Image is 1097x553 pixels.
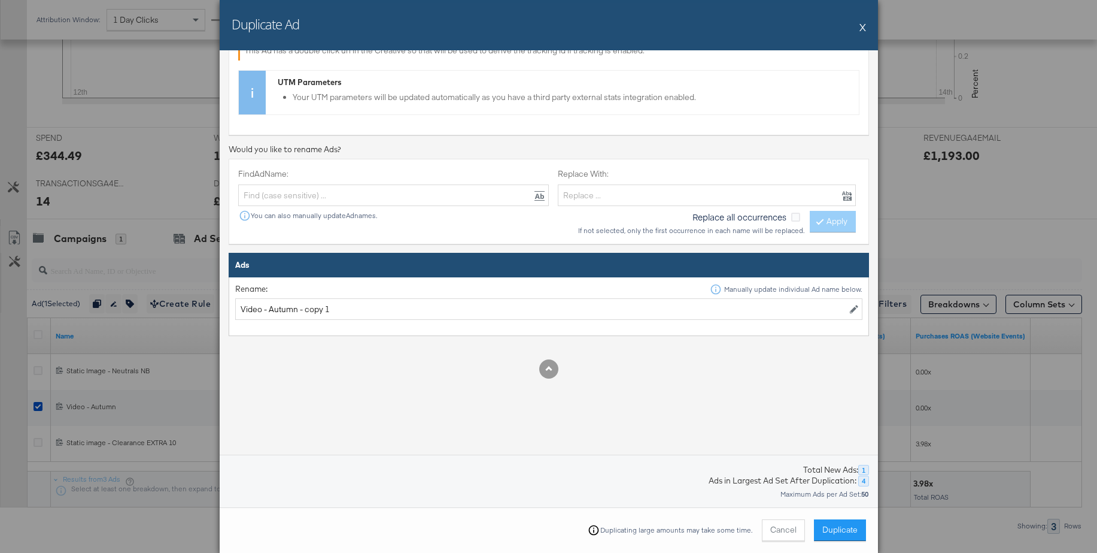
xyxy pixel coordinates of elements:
div: Rename: [235,283,268,295]
span: Replace all occurrences [692,211,786,223]
div: Ads in Largest Ad Set After Duplication: [707,475,858,486]
div: UTM Parameters [278,77,853,88]
button: X [859,15,866,39]
input: Enter name [235,298,862,321]
label: Replace With: [558,168,856,180]
div: Duplicating large amounts may take some time. [600,526,753,534]
label: Find Ad Name: [238,168,549,180]
button: Cancel [762,519,805,541]
div: You can also manually update Ad names. [239,210,548,222]
h2: Duplicate Ad [232,15,299,33]
div: Manually update individual Ad name below. [724,285,862,294]
div: Would you like to rename Ads? [229,144,869,155]
input: Find (case sensitive) ... [238,185,549,207]
div: Maximum Ads per Ad Set: [780,490,869,498]
strong: 1 [862,466,865,475]
div: Total New Ads: [803,464,858,476]
span: Duplicate [822,524,858,536]
button: Duplicate [814,519,866,541]
strong: 4 [862,476,865,485]
input: Replace ... [558,185,856,207]
strong: 50 [861,489,868,498]
div: If not selected, only the first occurrence in each name will be replaced. [578,226,805,235]
th: Ads [229,253,868,277]
li: Your UTM parameters will be updated automatically as you have a third party external stats integr... [293,92,853,103]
